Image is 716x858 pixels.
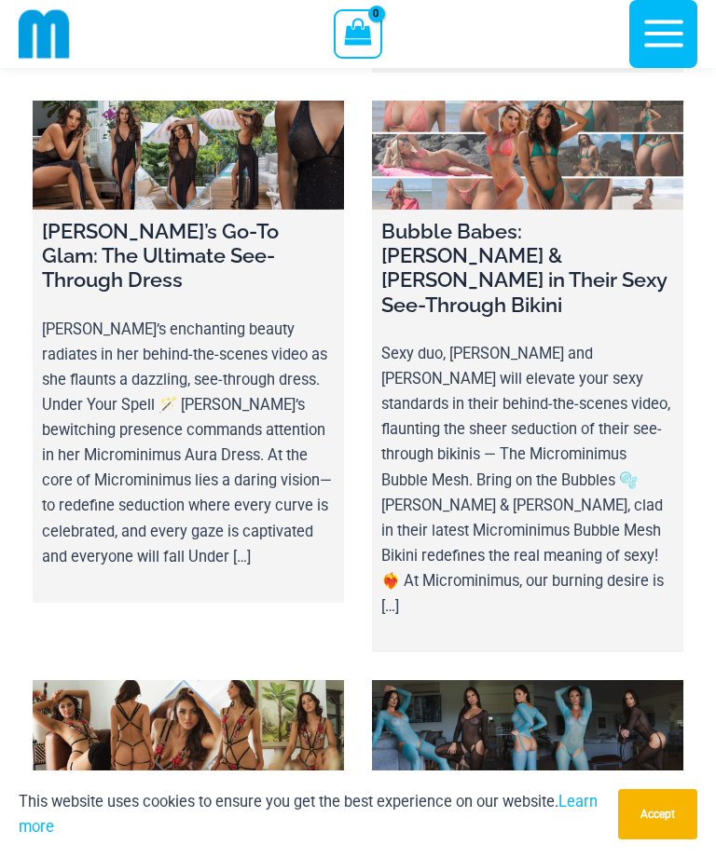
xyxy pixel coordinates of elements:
[42,219,335,293] h4: [PERSON_NAME]’s Go-To Glam: The Ultimate See-Through Dress
[19,8,70,60] img: cropped mm emblem
[334,9,381,58] a: View Shopping Cart, empty
[381,341,674,619] p: Sexy duo, [PERSON_NAME] and [PERSON_NAME] will elevate your sexy standards in their behind-the-sc...
[381,219,674,317] h4: Bubble Babes: [PERSON_NAME] & [PERSON_NAME] in Their Sexy See-Through Bikini
[372,680,683,789] a: Heather’s Wild Times in her Naughty Revealing Mesh Lingerie
[19,793,598,836] a: Learn more
[33,101,344,210] a: Tayla’s Go-To Glam: The Ultimate See-Through Dress
[42,317,335,569] p: [PERSON_NAME]’s enchanting beauty radiates in her behind-the-scenes video as she flaunts a dazzli...
[33,680,344,789] a: Tamika Unleashes Her Goddess Beauty in Bound Roses Bodysuit
[372,101,683,210] a: Bubble Babes: Tamika & Ilana in Their Sexy See-Through Bikini
[618,789,697,839] button: Accept
[19,789,604,839] p: This website uses cookies to ensure you get the best experience on our website.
